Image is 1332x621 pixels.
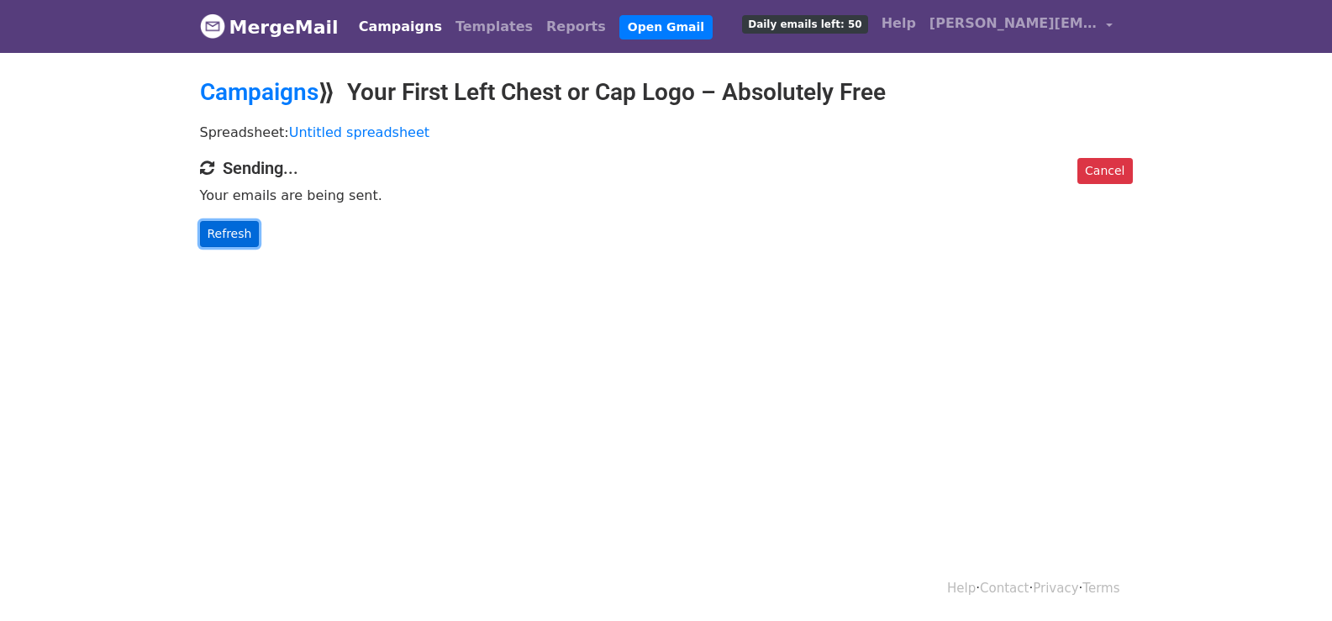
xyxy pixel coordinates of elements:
[923,7,1119,46] a: [PERSON_NAME][EMAIL_ADDRESS][DOMAIN_NAME]
[200,124,1133,141] p: Spreadsheet:
[619,15,713,39] a: Open Gmail
[200,13,225,39] img: MergeMail logo
[1077,158,1132,184] a: Cancel
[200,187,1133,204] p: Your emails are being sent.
[929,13,1098,34] span: [PERSON_NAME][EMAIL_ADDRESS][DOMAIN_NAME]
[449,10,540,44] a: Templates
[1033,581,1078,596] a: Privacy
[1082,581,1119,596] a: Terms
[980,581,1029,596] a: Contact
[742,15,867,34] span: Daily emails left: 50
[1248,540,1332,621] iframe: Chat Widget
[200,9,339,45] a: MergeMail
[875,7,923,40] a: Help
[200,78,1133,107] h2: ⟫ Your First Left Chest or Cap Logo – Absolutely Free
[200,78,319,106] a: Campaigns
[735,7,874,40] a: Daily emails left: 50
[289,124,429,140] a: Untitled spreadsheet
[352,10,449,44] a: Campaigns
[947,581,976,596] a: Help
[200,221,260,247] a: Refresh
[540,10,613,44] a: Reports
[200,158,1133,178] h4: Sending...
